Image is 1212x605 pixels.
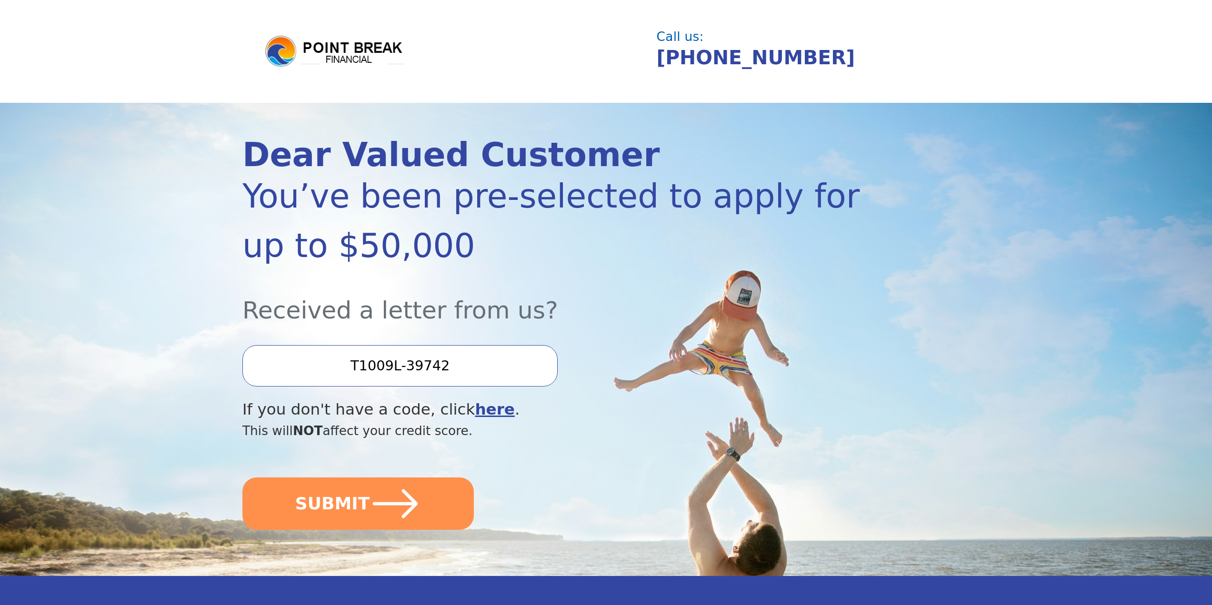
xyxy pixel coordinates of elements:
[242,421,861,440] div: This will affect your credit score.
[657,30,960,43] div: Call us:
[242,398,861,421] div: If you don't have a code, click .
[242,477,474,530] button: SUBMIT
[242,345,558,386] input: Enter your Offer Code:
[242,171,861,270] div: You’ve been pre-selected to apply for up to $50,000
[264,34,407,69] img: logo.png
[293,423,323,438] span: NOT
[242,270,861,328] div: Received a letter from us?
[475,400,515,418] a: here
[242,139,861,171] div: Dear Valued Customer
[657,46,855,69] a: [PHONE_NUMBER]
